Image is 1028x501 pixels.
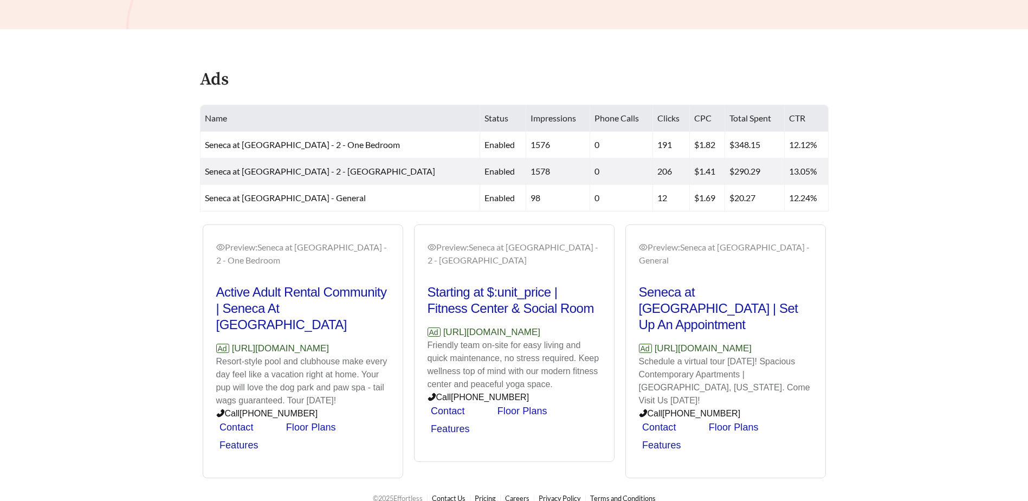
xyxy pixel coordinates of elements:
div: Preview: Seneca at [GEOGRAPHIC_DATA] - General [639,241,812,267]
td: 0 [590,132,653,158]
h4: Ads [200,70,229,89]
a: Contact [642,422,676,433]
h2: Starting at $:unit_price | Fitness Center & Social Room [428,284,601,317]
p: Call [PHONE_NUMBER] [639,407,812,420]
td: 12.12% [785,132,829,158]
span: eye [428,243,436,252]
td: 98 [526,185,590,211]
td: 206 [653,158,690,185]
p: Call [PHONE_NUMBER] [428,391,601,404]
td: $348.15 [725,132,785,158]
th: Phone Calls [590,105,653,132]
a: Floor Plans [497,406,547,416]
td: $290.29 [725,158,785,185]
td: $1.69 [690,185,725,211]
span: CPC [694,113,712,123]
a: Floor Plans [709,422,759,433]
span: enabled [484,166,515,176]
span: enabled [484,139,515,150]
a: Features [431,423,470,434]
th: Name [201,105,480,132]
span: phone [639,409,648,418]
span: CTR [789,113,805,123]
span: Seneca at [GEOGRAPHIC_DATA] - 2 - One Bedroom [205,139,400,150]
td: $1.82 [690,132,725,158]
p: [URL][DOMAIN_NAME] [639,342,812,356]
p: Friendly team on-site for easy living and quick maintenance, no stress required. Keep wellness to... [428,339,601,391]
td: 1576 [526,132,590,158]
th: Impressions [526,105,590,132]
td: 191 [653,132,690,158]
th: Clicks [653,105,690,132]
span: eye [639,243,648,252]
p: [URL][DOMAIN_NAME] [428,325,601,339]
td: 12.24% [785,185,829,211]
th: Status [480,105,526,132]
a: Contact [431,406,465,416]
span: Seneca at [GEOGRAPHIC_DATA] - General [205,192,366,203]
td: 12 [653,185,690,211]
td: $20.27 [725,185,785,211]
span: enabled [484,192,515,203]
span: Ad [639,344,652,353]
div: Preview: Seneca at [GEOGRAPHIC_DATA] - 2 - [GEOGRAPHIC_DATA] [428,241,601,267]
a: Features [642,440,681,451]
h2: Seneca at [GEOGRAPHIC_DATA] | Set Up An Appointment [639,284,812,333]
td: 13.05% [785,158,829,185]
span: Seneca at [GEOGRAPHIC_DATA] - 2 - [GEOGRAPHIC_DATA] [205,166,435,176]
td: $1.41 [690,158,725,185]
span: Ad [428,327,441,337]
td: 0 [590,185,653,211]
td: 1578 [526,158,590,185]
td: 0 [590,158,653,185]
p: Schedule a virtual tour [DATE]! Spacious Contemporary Apartments | [GEOGRAPHIC_DATA], [US_STATE].... [639,355,812,407]
span: phone [428,393,436,401]
th: Total Spent [725,105,785,132]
